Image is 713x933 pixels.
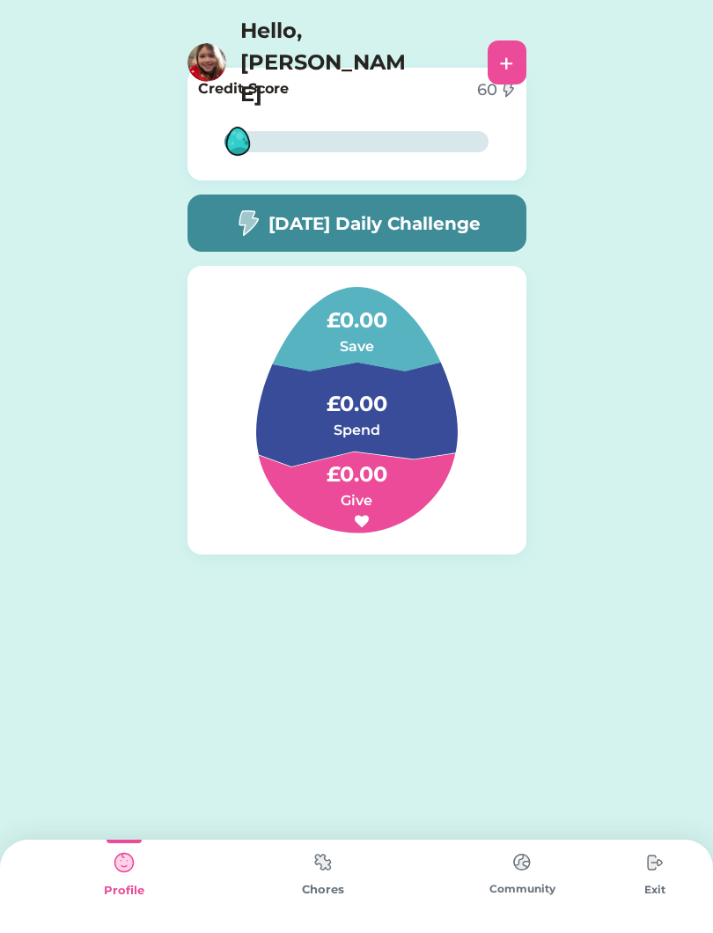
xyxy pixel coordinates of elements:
[268,420,445,441] h6: Spend
[224,881,423,899] div: Chores
[423,881,621,897] div: Community
[25,882,224,900] div: Profile
[268,287,445,336] h4: £0.00
[637,845,673,880] img: type%3Dchores%2C%20state%3Ddefault.svg
[268,490,445,511] h6: Give
[214,287,500,533] img: Group%201.svg
[268,336,445,357] h6: Save
[499,49,514,76] div: +
[240,15,416,110] h4: Hello, [PERSON_NAME]
[268,210,481,237] h5: [DATE] Daily Challenge
[209,113,267,170] img: MFN-Bird-Blue-Egg.svg
[228,131,485,152] div: 7%
[268,441,445,490] h4: £0.00
[621,882,688,898] div: Exit
[107,845,142,880] img: type%3Dkids%2C%20state%3Dselected.svg
[187,43,226,82] img: https%3A%2F%2F1dfc823d71cc564f25c7cc035732a2d8.cdn.bubble.io%2Ff1737796842596x277435664887818020%...
[268,371,445,420] h4: £0.00
[305,845,341,879] img: type%3Dchores%2C%20state%3Ddefault.svg
[233,209,261,237] img: image-flash-1--flash-power-connect-charge-electricity-lightning.svg
[504,845,540,879] img: type%3Dchores%2C%20state%3Ddefault.svg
